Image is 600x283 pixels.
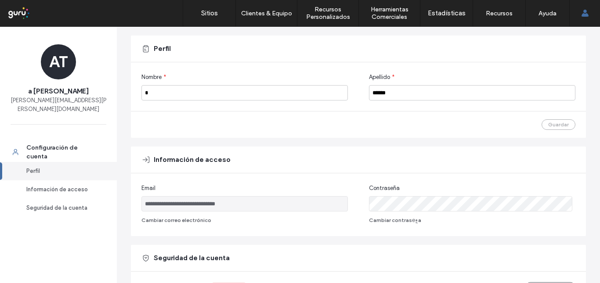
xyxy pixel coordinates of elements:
label: Herramientas Comerciales [359,6,420,21]
span: Información de acceso [154,155,231,165]
label: Clientes & Equipo [241,10,292,17]
label: Ayuda [539,10,557,17]
label: Recursos Personalizados [297,6,358,21]
span: Contraseña [369,184,400,193]
div: Configuración de cuenta [26,143,98,161]
input: Apellido [369,85,575,100]
input: Email [141,196,348,211]
div: Perfil [26,167,98,176]
div: Información de acceso [26,185,98,194]
label: Recursos [486,10,513,17]
span: [PERSON_NAME][EMAIL_ADDRESS][PERSON_NAME][DOMAIN_NAME] [11,96,106,114]
input: Nombre [141,85,348,100]
div: Seguridad de la cuenta [26,204,98,212]
label: Sitios [201,9,218,17]
span: Perfil [154,44,171,54]
span: Ayuda [19,6,43,14]
span: Seguridad de la cuenta [154,253,230,263]
label: Estadísticas [428,9,466,17]
input: Contraseña [369,196,572,211]
button: Cambiar correo electrónico [141,215,211,226]
span: Apellido [369,73,390,82]
div: AT [41,44,76,79]
span: Nombre [141,73,162,82]
button: Cambiar contraseֳ±a [369,215,421,226]
span: a [PERSON_NAME] [28,86,89,96]
span: Email [141,184,155,193]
